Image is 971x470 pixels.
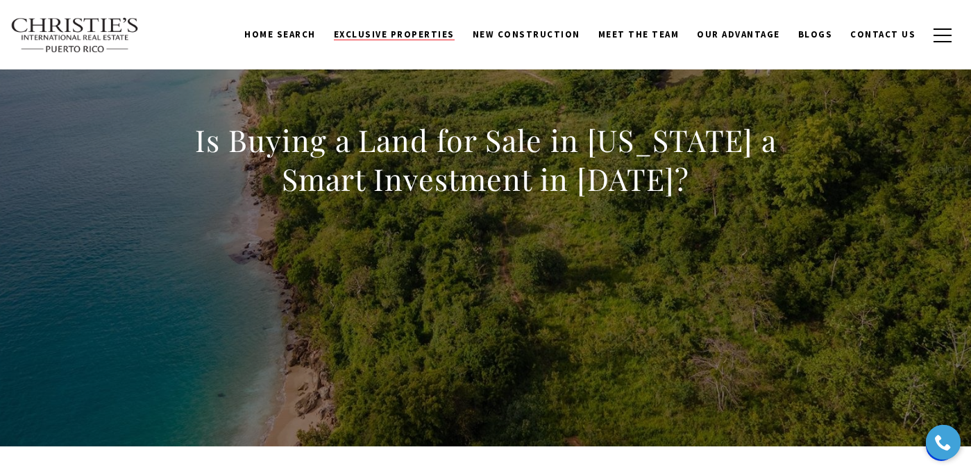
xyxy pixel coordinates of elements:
[235,22,325,48] a: Home Search
[798,28,833,40] span: Blogs
[589,22,689,48] a: Meet the Team
[180,121,792,199] h1: Is Buying a Land for Sale in [US_STATE] a Smart Investment in [DATE]?
[850,28,915,40] span: Contact Us
[334,28,455,40] span: Exclusive Properties
[473,28,580,40] span: New Construction
[697,28,780,40] span: Our Advantage
[325,22,464,48] a: Exclusive Properties
[10,17,140,53] img: Christie's International Real Estate text transparent background
[688,22,789,48] a: Our Advantage
[789,22,842,48] a: Blogs
[924,15,961,56] button: button
[464,22,589,48] a: New Construction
